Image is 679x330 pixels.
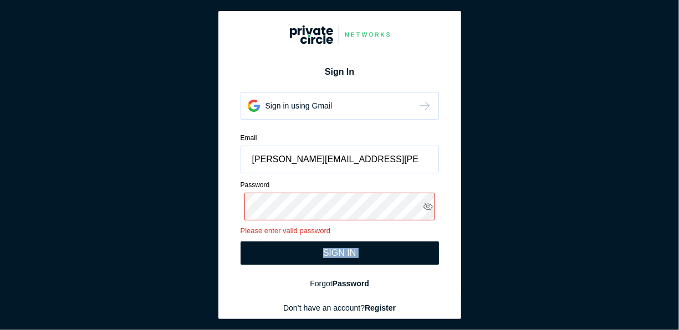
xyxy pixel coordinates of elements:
[266,100,333,111] div: Sign in using Gmail
[241,65,439,79] div: Sign In
[241,146,439,173] input: Enter your email
[241,133,439,143] div: Email
[417,99,432,112] img: Google
[290,25,390,44] img: Google
[365,303,396,312] strong: Register
[323,248,356,258] div: SIGN IN
[241,180,439,190] div: Password
[241,226,439,235] div: Please enter valid password
[248,100,260,112] img: Google
[241,302,439,313] div: Don’t have an account?
[241,278,439,289] div: Forgot
[333,279,369,288] strong: Password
